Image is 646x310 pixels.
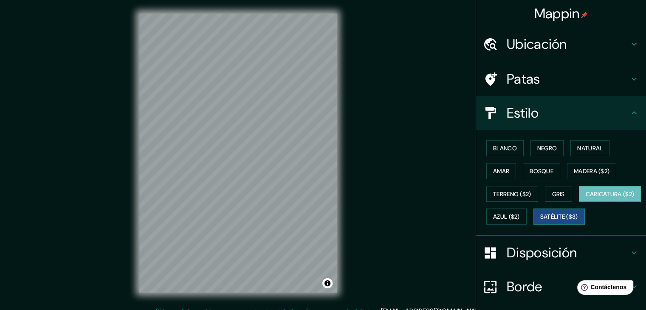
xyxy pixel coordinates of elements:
[476,270,646,304] div: Borde
[530,140,564,156] button: Negro
[579,186,641,202] button: Caricatura ($2)
[476,62,646,96] div: Patas
[486,186,538,202] button: Terreno ($2)
[493,167,509,175] font: Amar
[530,167,553,175] font: Bosque
[507,104,539,122] font: Estilo
[493,144,517,152] font: Blanco
[534,5,580,23] font: Mappin
[486,140,524,156] button: Blanco
[577,144,603,152] font: Natural
[476,27,646,61] div: Ubicación
[586,190,635,198] font: Caricatura ($2)
[507,278,542,296] font: Borde
[486,209,527,225] button: Azul ($2)
[545,186,572,202] button: Gris
[493,190,531,198] font: Terreno ($2)
[493,213,520,221] font: Azul ($2)
[574,167,609,175] font: Madera ($2)
[476,236,646,270] div: Disposición
[581,11,588,18] img: pin-icon.png
[570,140,609,156] button: Natural
[552,190,565,198] font: Gris
[507,70,540,88] font: Patas
[540,213,578,221] font: Satélite ($3)
[523,163,560,179] button: Bosque
[476,96,646,130] div: Estilo
[533,209,585,225] button: Satélite ($3)
[139,14,337,293] canvas: Mapa
[486,163,516,179] button: Amar
[570,277,637,301] iframe: Lanzador de widgets de ayuda
[507,35,567,53] font: Ubicación
[567,163,616,179] button: Madera ($2)
[507,244,577,262] font: Disposición
[322,278,333,288] button: Activar o desactivar atribución
[537,144,557,152] font: Negro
